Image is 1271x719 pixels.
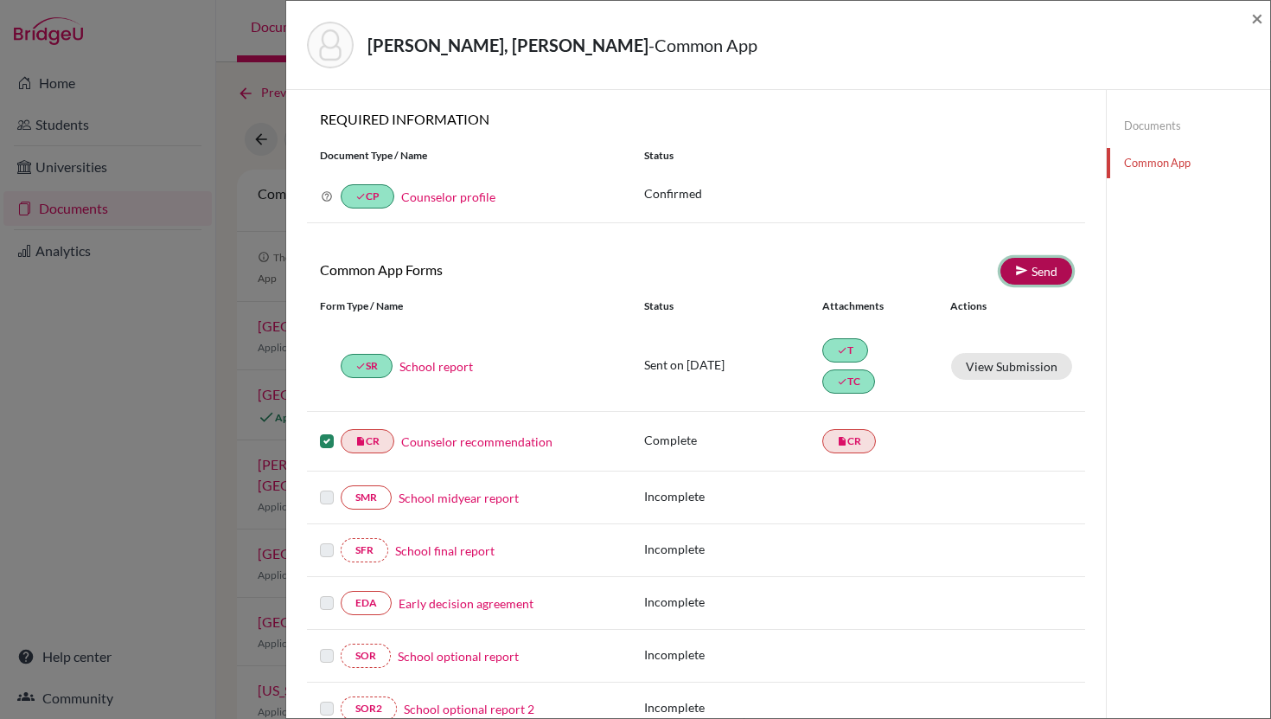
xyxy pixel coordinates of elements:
a: Documents [1107,111,1270,141]
i: insert_drive_file [355,436,366,446]
a: Early decision agreement [399,594,533,613]
h6: Common App Forms [307,261,696,278]
a: School optional report [398,647,519,665]
span: × [1251,5,1263,30]
a: insert_drive_fileCR [822,429,876,453]
strong: [PERSON_NAME], [PERSON_NAME] [367,35,648,55]
i: done [355,191,366,202]
button: Close [1251,8,1263,29]
a: doneSR [341,354,393,378]
a: School report [399,357,473,376]
p: Incomplete [644,698,822,716]
div: Document Type / Name [307,148,631,164]
a: Counselor recommendation [401,433,552,451]
button: View Submission [951,353,1072,380]
a: Common App [1107,148,1270,178]
p: Confirmed [644,184,1072,202]
a: doneT [822,338,868,363]
a: Send [1000,258,1072,285]
i: done [355,361,366,371]
a: SMR [341,485,392,510]
p: Incomplete [644,487,822,505]
div: Actions [929,299,1037,314]
div: Status [644,299,822,314]
a: insert_drive_fileCR [341,429,394,453]
a: School final report [395,542,495,560]
p: Incomplete [644,593,822,611]
a: SFR [341,538,388,562]
i: done [837,345,847,356]
i: done [837,376,847,387]
div: Form Type / Name [307,299,631,314]
a: School optional report 2 [404,700,534,718]
a: doneCP [341,184,394,209]
p: Complete [644,431,822,449]
p: Sent on [DATE] [644,356,822,374]
a: doneTC [822,369,875,394]
div: Status [631,148,1085,164]
p: Incomplete [644,540,822,558]
a: Counselor profile [401,189,495,204]
p: Incomplete [644,645,822,664]
div: Attachments [822,299,929,314]
span: - Common App [648,35,757,55]
h6: REQUIRED INFORMATION [307,111,1085,127]
a: SOR [341,644,391,668]
i: insert_drive_file [837,436,847,446]
a: EDA [341,591,392,615]
a: School midyear report [399,489,519,507]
